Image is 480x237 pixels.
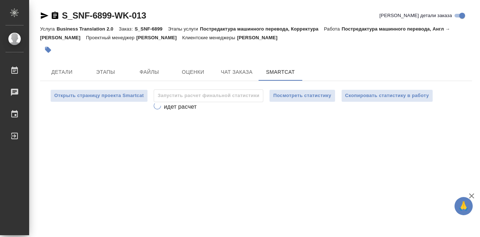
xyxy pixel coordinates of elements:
[273,92,331,100] span: Посмотреть статистику
[135,26,168,32] p: S_SNF-6899
[219,68,254,77] span: Чат заказа
[119,26,134,32] p: Заказ:
[56,26,119,32] p: Business Translation 2.0
[200,26,324,32] p: Постредактура машинного перевода, Корректура
[457,198,470,214] span: 🙏
[132,68,167,77] span: Файлы
[263,68,298,77] span: SmartCat
[182,35,237,40] p: Клиентские менеджеры
[168,26,200,32] p: Этапы услуги
[51,11,59,20] button: Скопировать ссылку
[237,35,283,40] p: [PERSON_NAME]
[40,42,56,58] button: Добавить тэг
[44,68,79,77] span: Детали
[40,26,56,32] p: Услуга
[86,35,136,40] p: Проектный менеджер
[54,92,144,100] span: Открыть страницу проекта Smartcat
[345,92,429,100] span: Скопировать статистику в работу
[136,35,182,40] p: [PERSON_NAME]
[154,89,263,112] div: Обновление
[162,101,198,113] div: идет расчет
[62,11,146,20] a: S_SNF-6899-WK-013
[176,68,211,77] span: Оценки
[379,12,452,19] span: [PERSON_NAME] детали заказа
[341,89,433,102] button: Скопировать статистику в работу
[324,26,342,32] p: Работа
[269,89,335,102] button: Посмотреть статистику
[455,197,473,215] button: 🙏
[50,89,148,102] button: Открыть страницу проекта Smartcat
[88,68,123,77] span: Этапы
[40,11,49,20] button: Скопировать ссылку для ЯМессенджера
